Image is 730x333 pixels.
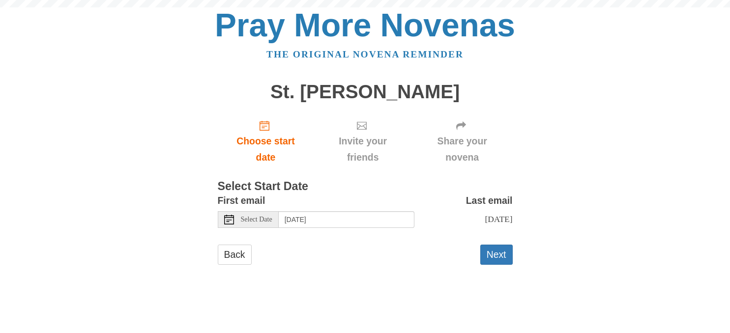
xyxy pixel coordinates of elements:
a: The original novena reminder [266,49,464,59]
span: Share your novena [422,133,503,166]
label: First email [218,193,265,209]
a: Pray More Novenas [215,7,515,43]
span: Select Date [241,216,272,223]
span: Choose start date [228,133,304,166]
h1: St. [PERSON_NAME] [218,82,513,103]
h3: Select Start Date [218,180,513,193]
button: Next [480,245,513,265]
div: Click "Next" to confirm your start date first. [412,112,513,170]
a: Back [218,245,252,265]
label: Last email [466,193,513,209]
span: [DATE] [485,214,512,224]
div: Click "Next" to confirm your start date first. [314,112,411,170]
a: Choose start date [218,112,314,170]
span: Invite your friends [323,133,402,166]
